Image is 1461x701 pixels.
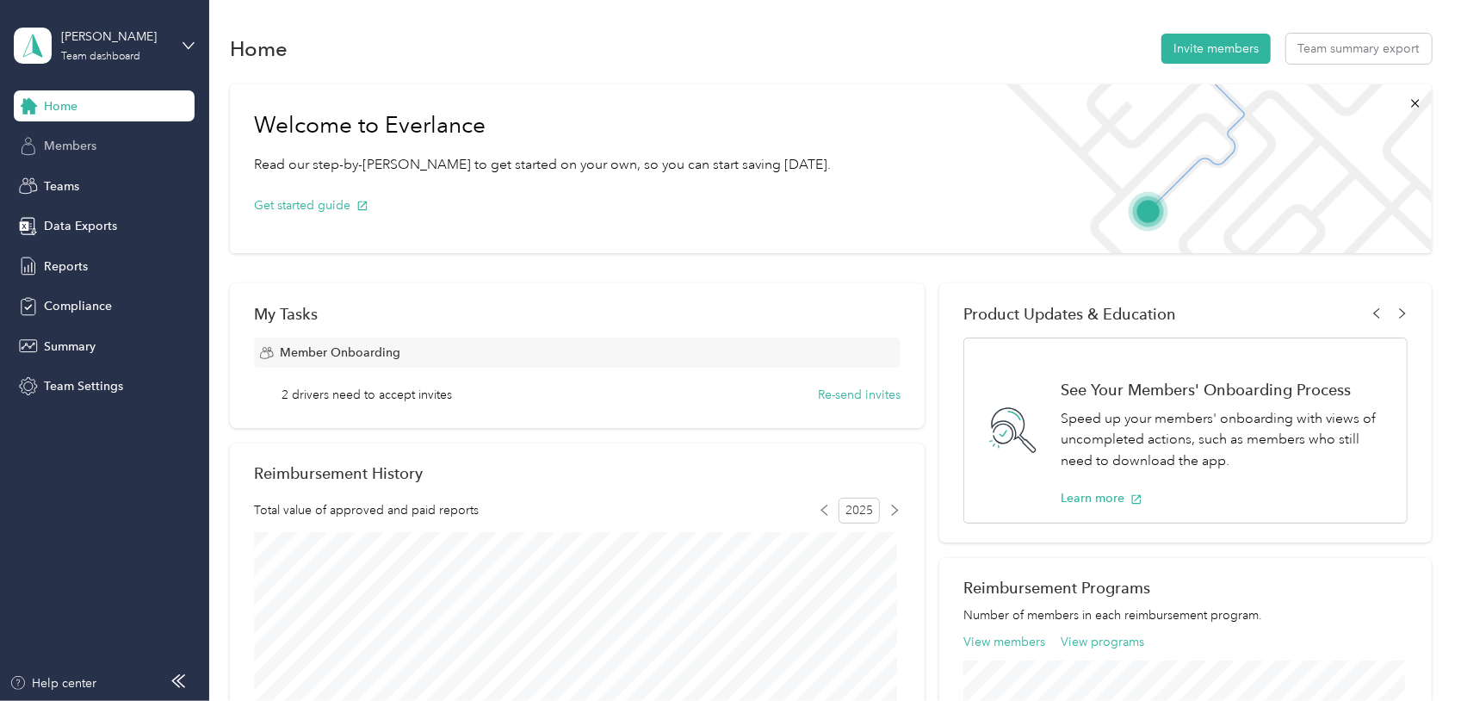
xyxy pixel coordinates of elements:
h1: See Your Members' Onboarding Process [1061,381,1388,399]
span: Reports [44,257,88,276]
h2: Reimbursement History [254,464,423,482]
button: Re-send invites [818,386,901,404]
span: Product Updates & Education [963,305,1176,323]
iframe: Everlance-gr Chat Button Frame [1365,605,1461,701]
span: Data Exports [44,217,117,235]
img: Welcome to everlance [989,84,1431,253]
span: Home [44,97,77,115]
span: Summary [44,338,96,356]
button: Get started guide [254,196,368,214]
span: 2025 [839,498,880,524]
h2: Reimbursement Programs [963,579,1407,597]
span: Team Settings [44,377,123,395]
button: Help center [9,674,97,692]
button: View programs [1061,633,1144,651]
p: Speed up your members' onboarding with views of uncompleted actions, such as members who still ne... [1061,408,1388,472]
div: My Tasks [254,305,901,323]
button: View members [963,633,1045,651]
button: Learn more [1061,489,1142,507]
span: Members [44,137,96,155]
span: 2 drivers need to accept invites [282,386,452,404]
p: Number of members in each reimbursement program. [963,606,1407,624]
div: Team dashboard [61,52,140,62]
span: Member Onboarding [280,344,400,362]
p: Read our step-by-[PERSON_NAME] to get started on your own, so you can start saving [DATE]. [254,154,831,176]
div: [PERSON_NAME] [61,28,169,46]
span: Teams [44,177,79,195]
button: Team summary export [1286,34,1432,64]
button: Invite members [1161,34,1271,64]
span: Compliance [44,297,112,315]
h1: Home [230,40,288,58]
h1: Welcome to Everlance [254,112,831,140]
span: Total value of approved and paid reports [254,501,479,519]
